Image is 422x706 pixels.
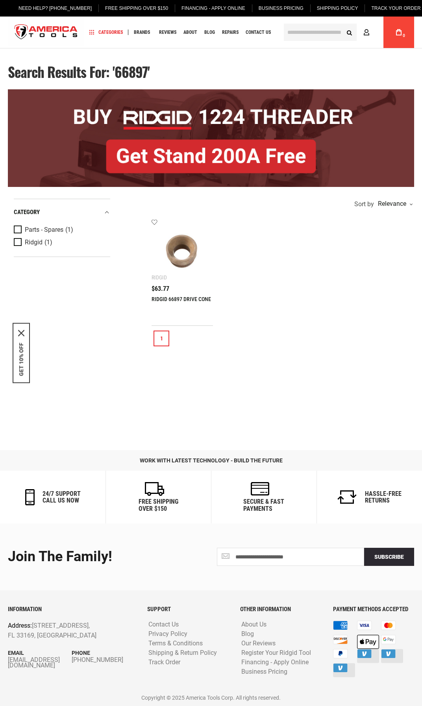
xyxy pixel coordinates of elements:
[86,27,126,38] a: Categories
[152,286,169,292] span: $63.77
[25,239,43,246] span: Ridgid
[239,659,311,666] a: Financing - Apply Online
[18,343,24,376] button: GET 10% OFF
[155,27,180,38] a: Reviews
[146,640,205,647] a: Terms & Conditions
[239,630,256,638] a: Blog
[159,227,205,273] img: RIDGID 66897 DRIVE CONE
[239,649,313,657] a: Register Your Ridgid Tool
[18,330,24,336] button: Close
[14,199,110,257] div: Product Filters
[239,640,278,647] a: Our Reviews
[147,606,228,613] h6: SUPPORT
[72,657,135,663] a: [PHONE_NUMBER]
[146,621,181,628] a: Contact Us
[152,296,211,302] a: RIDGID 66897 DRIVE CONE
[154,331,169,346] a: 1
[8,61,150,82] span: Search results for: '66897'
[311,681,422,706] iframe: LiveChat chat widget
[204,30,215,35] span: Blog
[243,498,284,512] h6: secure & fast payments
[374,554,404,560] span: Subscribe
[376,201,412,207] div: Relevance
[139,498,178,512] h6: Free Shipping Over $150
[25,226,63,233] span: Parts - Spares
[8,89,414,95] a: BOGO: Buy RIDGID® 1224 Threader, Get Stand 200A Free!
[364,548,414,566] button: Subscribe
[43,490,81,504] h6: 24/7 support call us now
[8,622,32,629] span: Address:
[8,18,84,47] img: America Tools
[240,606,321,613] h6: OTHER INFORMATION
[8,621,110,641] p: [STREET_ADDRESS], FL 33169, [GEOGRAPHIC_DATA]
[180,27,201,38] a: About
[222,30,239,35] span: Repairs
[8,18,84,47] a: store logo
[14,225,108,234] a: Parts - Spares (1)
[8,657,72,668] a: [EMAIL_ADDRESS][DOMAIN_NAME]
[183,30,197,35] span: About
[8,649,72,657] p: Email
[242,27,274,38] a: Contact Us
[44,239,52,246] span: (1)
[246,30,271,35] span: Contact Us
[365,490,402,504] h6: Hassle-Free Returns
[218,27,242,38] a: Repairs
[134,30,150,35] span: Brands
[14,207,110,218] div: category
[8,693,414,702] p: Copyright © 2025 America Tools Corp. All rights reserved.
[14,238,108,247] a: Ridgid (1)
[146,659,182,666] a: Track Order
[403,33,405,38] span: 0
[89,30,123,35] span: Categories
[8,89,414,187] img: BOGO: Buy RIDGID® 1224 Threader, Get Stand 200A Free!
[239,621,268,628] a: About Us
[342,25,357,40] button: Search
[146,649,219,657] a: Shipping & Return Policy
[354,201,374,207] span: Sort by
[391,17,406,48] a: 0
[8,606,135,613] h6: INFORMATION
[317,6,358,11] span: Shipping Policy
[65,227,73,233] span: (1)
[333,606,414,613] h6: PAYMENT METHODS ACCEPTED
[130,27,154,38] a: Brands
[8,549,205,565] div: Join the Family!
[152,274,167,281] div: Ridgid
[72,649,135,657] p: Phone
[239,668,289,676] a: Business Pricing
[146,630,189,638] a: Privacy Policy
[18,330,24,336] svg: close icon
[159,30,176,35] span: Reviews
[201,27,218,38] a: Blog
